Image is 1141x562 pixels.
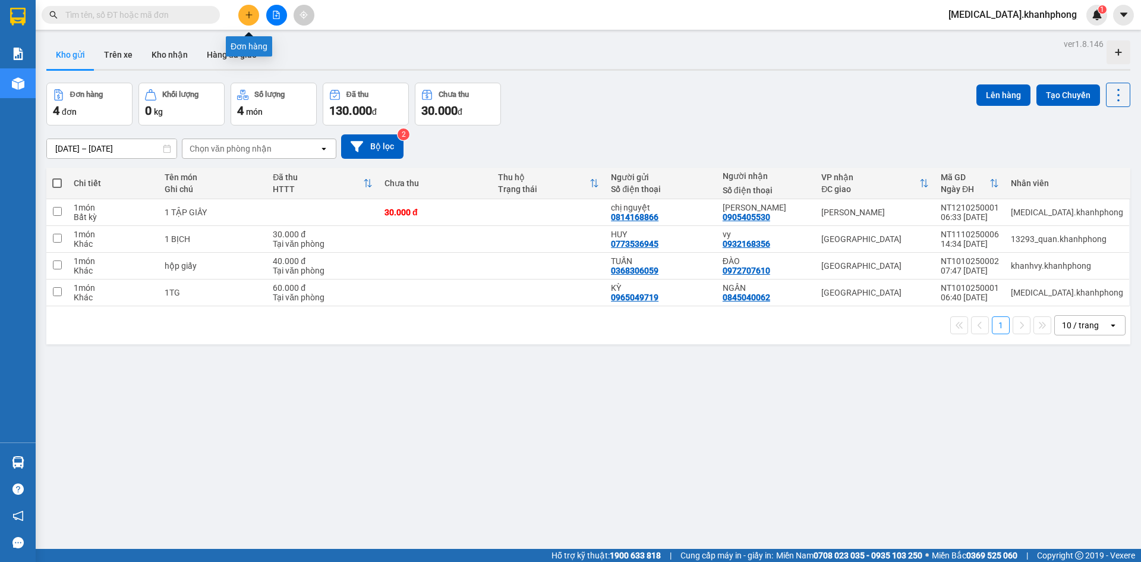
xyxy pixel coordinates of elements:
div: Số lượng [254,90,285,99]
div: Đã thu [273,172,363,182]
div: NT1010250002 [941,256,999,266]
div: 06:33 [DATE] [941,212,999,222]
div: 0845040062 [723,293,770,302]
strong: 0708 023 035 - 0935 103 250 [814,551,922,560]
strong: 1900 633 818 [610,551,661,560]
span: message [12,537,24,548]
div: tham.khanhphong [1011,288,1123,297]
img: icon-new-feature [1092,10,1102,20]
div: Khác [74,293,153,302]
div: VP nhận [821,172,919,182]
div: 0932168356 [723,239,770,249]
button: Kho nhận [142,40,197,69]
button: caret-down [1113,5,1134,26]
span: 0 [145,103,152,118]
button: Đã thu130.000đ [323,83,409,125]
div: 1TG [165,288,261,297]
span: món [246,107,263,117]
div: khanhvy.khanhphong [1011,261,1123,271]
img: logo-vxr [10,8,26,26]
button: Tạo Chuyến [1036,84,1100,106]
div: Tên món [165,172,261,182]
div: ĐC giao [821,184,919,194]
div: Người nhận [723,171,810,181]
div: 1 món [74,283,153,293]
div: Chưa thu [384,178,486,188]
button: 1 [992,316,1010,334]
div: [GEOGRAPHIC_DATA] [821,261,929,271]
span: file-add [272,11,280,19]
span: 1 [1100,5,1104,14]
span: kg [154,107,163,117]
div: Số điện thoại [611,184,711,194]
div: [GEOGRAPHIC_DATA] [821,288,929,297]
img: solution-icon [12,48,24,60]
input: Select a date range. [47,139,176,158]
span: notification [12,510,24,522]
div: 1 món [74,230,153,239]
button: Kho gửi [46,40,94,69]
img: warehouse-icon [12,456,24,469]
svg: open [319,144,329,153]
div: Trạng thái [498,184,590,194]
button: file-add [266,5,287,26]
span: caret-down [1118,10,1129,20]
div: 0773536945 [611,239,658,249]
div: 40.000 đ [273,256,373,266]
div: Khác [74,266,153,275]
button: Bộ lọc [341,134,404,159]
div: chị nguyệt [611,203,711,212]
div: Đơn hàng [70,90,103,99]
div: 1 món [74,203,153,212]
span: plus [245,11,253,19]
div: Tại văn phòng [273,293,373,302]
div: 10 / trang [1062,319,1099,331]
div: 07:47 [DATE] [941,266,999,275]
div: Tạo kho hàng mới [1107,40,1130,64]
div: Chọn văn phòng nhận [190,143,272,155]
div: Đơn hàng [226,36,272,56]
div: [GEOGRAPHIC_DATA] [821,234,929,244]
button: Khối lượng0kg [138,83,225,125]
div: 60.000 đ [273,283,373,293]
div: 13293_quan.khanhphong [1011,234,1123,244]
sup: 2 [398,128,409,140]
span: 130.000 [329,103,372,118]
span: | [670,549,672,562]
div: 30.000 đ [273,230,373,239]
svg: open [1108,321,1118,330]
div: Khối lượng [162,90,198,99]
div: Tại văn phòng [273,239,373,249]
th: Toggle SortBy [492,168,606,199]
span: đ [372,107,377,117]
div: 0905405530 [723,212,770,222]
th: Toggle SortBy [935,168,1005,199]
span: Miền Bắc [932,549,1017,562]
th: Toggle SortBy [267,168,379,199]
span: ⚪️ [925,553,929,558]
div: Nhân viên [1011,178,1123,188]
div: ĐÀO [723,256,810,266]
div: 0814168866 [611,212,658,222]
span: question-circle [12,483,24,495]
span: 4 [53,103,59,118]
div: 06:40 [DATE] [941,293,999,302]
span: | [1026,549,1028,562]
sup: 1 [1098,5,1107,14]
span: Cung cấp máy in - giấy in: [680,549,773,562]
div: Tại văn phòng [273,266,373,275]
div: Mã GD [941,172,989,182]
div: tham.khanhphong [1011,208,1123,217]
div: Số điện thoại [723,186,810,195]
div: 1 TẬP GIẤY [165,208,261,217]
div: NT1210250001 [941,203,999,212]
div: Ngày ĐH [941,184,989,194]
button: Trên xe [94,40,142,69]
div: ver 1.8.146 [1064,37,1104,51]
div: Bất kỳ [74,212,153,222]
div: vy [723,230,810,239]
div: NGÂN [723,283,810,293]
button: plus [238,5,259,26]
div: 0965049719 [611,293,658,302]
div: HUY [611,230,711,239]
